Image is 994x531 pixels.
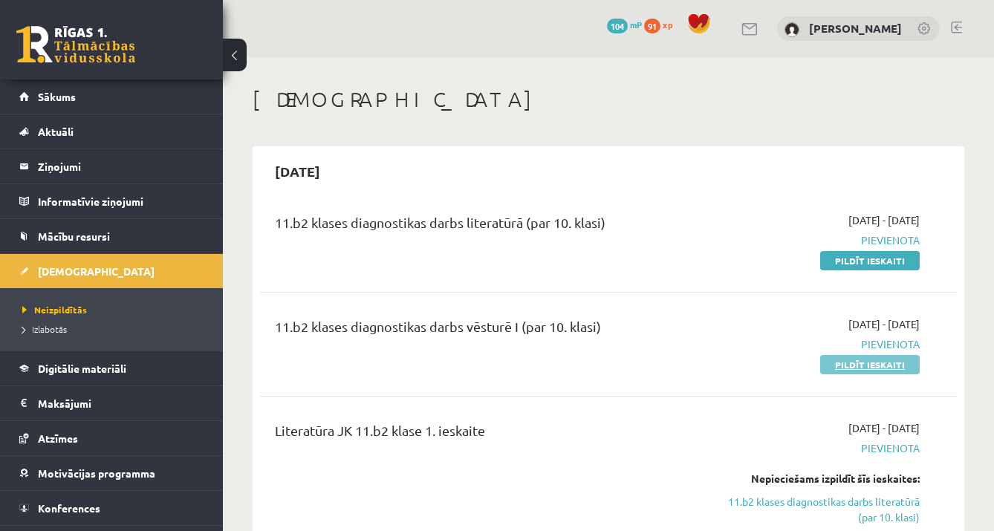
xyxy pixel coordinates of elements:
span: [DATE] - [DATE] [848,316,920,332]
a: Sākums [19,79,204,114]
a: 11.b2 klases diagnostikas darbs literatūrā (par 10. klasi) [720,494,920,525]
a: 104 mP [607,19,642,30]
h1: [DEMOGRAPHIC_DATA] [253,87,964,112]
span: Atzīmes [38,431,78,445]
a: Atzīmes [19,421,204,455]
span: [DATE] - [DATE] [848,420,920,436]
legend: Informatīvie ziņojumi [38,184,204,218]
span: Konferences [38,501,100,515]
a: Rīgas 1. Tālmācības vidusskola [16,26,135,63]
a: [PERSON_NAME] [809,21,902,36]
span: Pievienota [720,336,920,352]
span: mP [630,19,642,30]
span: Pievienota [720,232,920,248]
h2: [DATE] [260,154,335,189]
a: Maksājumi [19,386,204,420]
span: [DATE] - [DATE] [848,212,920,228]
span: Pievienota [720,440,920,456]
span: 104 [607,19,628,33]
a: Izlabotās [22,322,208,336]
a: Motivācijas programma [19,456,204,490]
a: Pildīt ieskaiti [820,251,920,270]
div: Nepieciešams izpildīt šīs ieskaites: [720,471,920,486]
span: Mācību resursi [38,229,110,243]
div: 11.b2 klases diagnostikas darbs literatūrā (par 10. klasi) [275,212,698,240]
a: Pildīt ieskaiti [820,355,920,374]
a: [DEMOGRAPHIC_DATA] [19,254,204,288]
a: Aktuāli [19,114,204,149]
legend: Maksājumi [38,386,204,420]
a: Mācību resursi [19,219,204,253]
span: Neizpildītās [22,304,87,316]
span: Digitālie materiāli [38,362,126,375]
span: xp [663,19,672,30]
a: Ziņojumi [19,149,204,183]
img: Laura Liepiņa [785,22,799,37]
div: Literatūra JK 11.b2 klase 1. ieskaite [275,420,698,448]
span: Sākums [38,90,76,103]
a: Informatīvie ziņojumi [19,184,204,218]
a: Neizpildītās [22,303,208,316]
a: Digitālie materiāli [19,351,204,385]
span: 91 [644,19,660,33]
span: Izlabotās [22,323,67,335]
span: Motivācijas programma [38,466,155,480]
span: [DEMOGRAPHIC_DATA] [38,264,155,278]
div: 11.b2 klases diagnostikas darbs vēsturē I (par 10. klasi) [275,316,698,344]
a: Konferences [19,491,204,525]
a: 91 xp [644,19,680,30]
legend: Ziņojumi [38,149,204,183]
span: Aktuāli [38,125,74,138]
